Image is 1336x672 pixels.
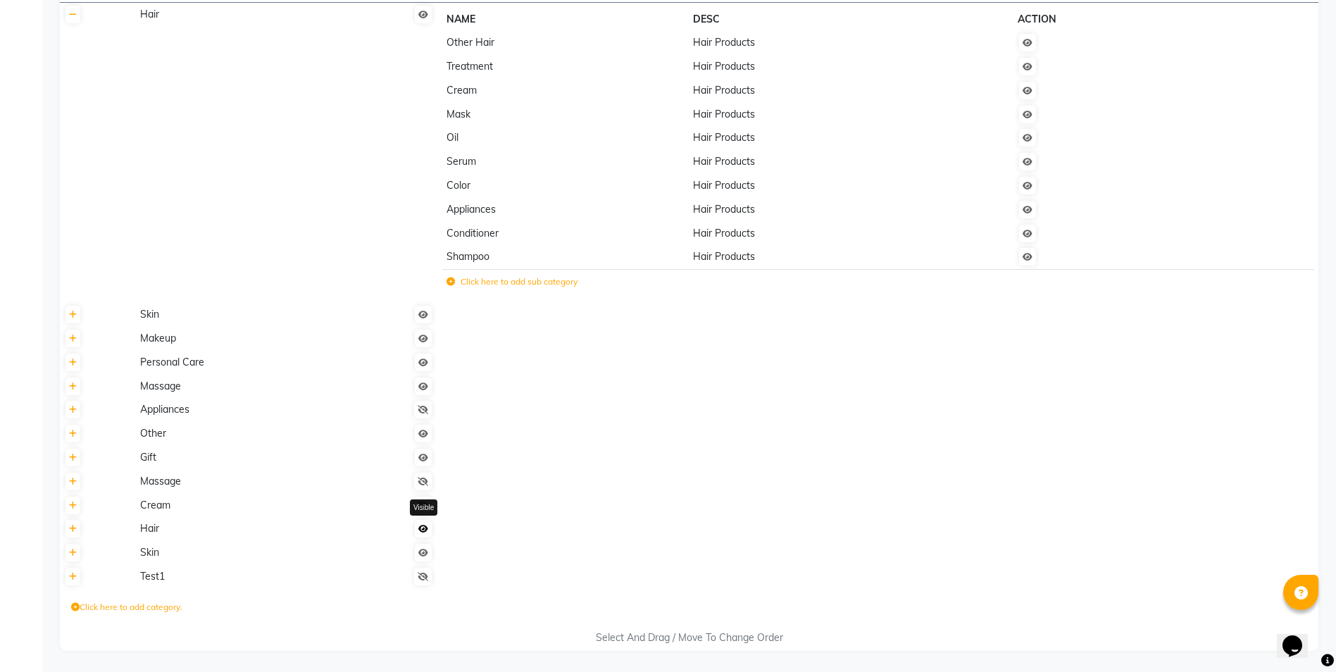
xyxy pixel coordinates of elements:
span: Massage [140,380,181,392]
span: Shampoo [447,250,489,263]
span: Skin [140,546,159,559]
span: Treatment [447,60,493,73]
span: Appliances [140,403,189,416]
span: Hair Products [693,155,755,168]
span: Conditioner [447,227,499,239]
span: Test1 [140,570,165,583]
span: Hair Products [693,203,755,216]
span: Hair Products [693,250,755,263]
div: Visible [410,499,437,516]
span: Cream [447,84,477,97]
div: Select And Drag / Move To Change Order [60,630,1318,645]
label: Click here to add category. [71,601,182,614]
span: Hair Products [693,60,755,73]
span: Color [447,179,470,192]
span: Hair Products [693,36,755,49]
span: Oil [447,131,458,144]
span: Serum [447,155,476,168]
span: Hair Products [693,84,755,97]
span: Skin [140,308,159,321]
span: Other Hair [447,36,494,49]
th: ACTION [1013,7,1232,31]
span: Massage [140,475,181,487]
span: Hair [140,8,159,20]
span: Mask [447,108,470,120]
span: Other [140,427,166,440]
span: Gift [140,451,156,463]
th: DESC [689,7,1013,31]
iframe: chat widget [1277,616,1322,658]
span: Hair Products [693,179,755,192]
span: Personal Care [140,356,204,368]
span: Hair Products [693,227,755,239]
span: Appliances [447,203,496,216]
th: NAME [442,7,689,31]
span: Makeup [140,332,176,344]
span: Hair Products [693,131,755,144]
span: Hair [140,522,159,535]
span: Cream [140,499,170,511]
span: Hair Products [693,108,755,120]
label: Click here to add sub category [447,275,578,288]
